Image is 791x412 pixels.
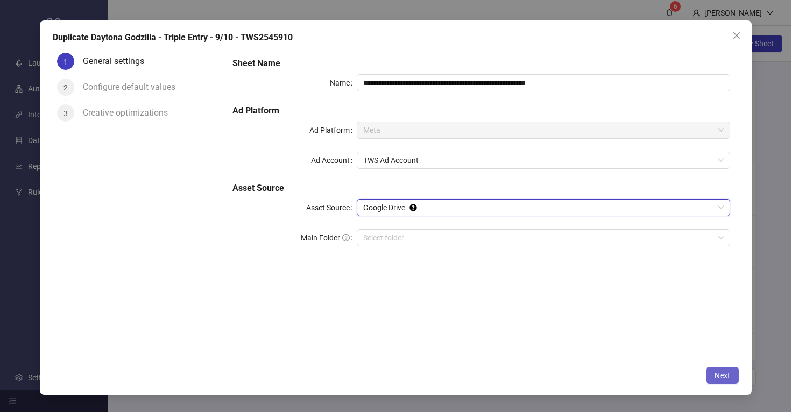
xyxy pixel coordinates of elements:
h5: Ad Platform [232,104,730,117]
span: TWS Ad Account [363,152,723,168]
span: 3 [63,109,68,118]
label: Asset Source [306,199,357,216]
h5: Sheet Name [232,57,730,70]
div: Duplicate Daytona Godzilla - Triple Entry - 9/10 - TWS2545910 [53,31,739,44]
label: Name [330,74,357,91]
span: Next [715,371,730,380]
div: Tooltip anchor [408,203,418,212]
h5: Asset Source [232,182,730,195]
button: Close [728,27,745,44]
span: 2 [63,83,68,92]
span: close [732,31,741,40]
span: question-circle [342,234,350,241]
div: General settings [83,53,153,70]
label: Ad Platform [309,122,357,139]
span: Google Drive [363,200,723,216]
button: Next [706,367,739,384]
span: Meta [363,122,723,138]
label: Ad Account [311,152,357,169]
span: 1 [63,58,68,66]
div: Configure default values [83,79,184,96]
label: Main Folder [301,229,357,246]
div: Creative optimizations [83,104,176,122]
input: Name [357,74,730,91]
